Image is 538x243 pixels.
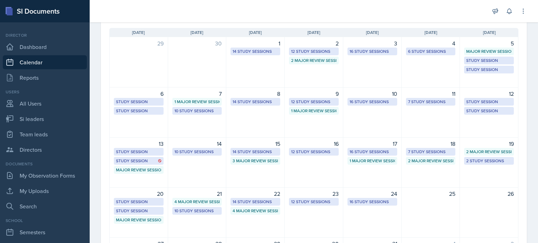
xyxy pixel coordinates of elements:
div: Users [3,89,87,95]
span: [DATE] [249,29,262,36]
div: 2 Major Review Sessions [466,149,512,155]
a: Dashboard [3,40,87,54]
div: 16 Study Sessions [350,48,395,55]
div: 30 [172,39,222,48]
div: 16 Study Sessions [350,149,395,155]
div: 2 Study Sessions [466,158,512,164]
div: 21 [172,190,222,198]
div: Study Session [466,99,512,105]
div: 10 Study Sessions [174,208,220,214]
div: 26 [464,190,514,198]
div: 29 [114,39,164,48]
div: 16 [289,140,339,148]
div: 8 [230,90,280,98]
div: 3 Major Review Sessions [233,158,278,164]
div: 6 Study Sessions [408,48,454,55]
div: 10 [347,90,397,98]
a: My Observation Forms [3,169,87,183]
div: 12 Study Sessions [291,149,337,155]
div: 10 Study Sessions [174,108,220,114]
div: 12 Study Sessions [291,99,337,105]
div: 14 Study Sessions [233,199,278,205]
div: Study Session [116,108,161,114]
div: 2 [289,39,339,48]
a: Reports [3,71,87,85]
div: 14 Study Sessions [233,99,278,105]
a: All Users [3,97,87,110]
div: 16 Study Sessions [350,199,395,205]
a: Calendar [3,55,87,69]
span: [DATE] [308,29,320,36]
div: Documents [3,161,87,167]
div: 5 [464,39,514,48]
div: 14 Study Sessions [233,149,278,155]
div: 12 Study Sessions [291,199,337,205]
div: 4 [406,39,456,48]
div: 7 Study Sessions [408,99,454,105]
div: 7 Study Sessions [408,149,454,155]
a: My Uploads [3,184,87,198]
div: Director [3,32,87,38]
div: 23 [289,190,339,198]
a: Team leads [3,127,87,141]
div: Major Review Session [466,48,512,55]
div: 25 [406,190,456,198]
div: Study Session [466,66,512,73]
div: 14 [172,140,222,148]
div: 12 Study Sessions [291,48,337,55]
div: Major Review Session [116,217,161,223]
div: 3 [347,39,397,48]
div: Study Session [116,149,161,155]
div: 18 [406,140,456,148]
div: Study Session [116,158,161,164]
div: Study Session [466,108,512,114]
div: 9 [289,90,339,98]
div: 1 Major Review Session [350,158,395,164]
div: 17 [347,140,397,148]
div: 6 [114,90,164,98]
div: 1 Major Review Session [291,108,337,114]
span: [DATE] [366,29,379,36]
div: 14 Study Sessions [233,48,278,55]
div: 19 [464,140,514,148]
div: 11 [406,90,456,98]
div: 4 Major Review Sessions [233,208,278,214]
div: Study Session [116,199,161,205]
div: School [3,217,87,224]
div: 13 [114,140,164,148]
span: [DATE] [132,29,145,36]
div: 2 Major Review Sessions [408,158,454,164]
div: 1 Major Review Session [174,99,220,105]
div: 24 [347,190,397,198]
div: Study Session [116,99,161,105]
div: 16 Study Sessions [350,99,395,105]
div: Study Session [116,208,161,214]
a: Search [3,199,87,213]
div: 20 [114,190,164,198]
div: 10 Study Sessions [174,149,220,155]
div: 1 [230,39,280,48]
span: [DATE] [425,29,437,36]
div: 7 [172,90,222,98]
div: 12 [464,90,514,98]
a: Directors [3,143,87,157]
div: 22 [230,190,280,198]
span: [DATE] [191,29,203,36]
a: Si leaders [3,112,87,126]
div: Major Review Session [116,167,161,173]
div: 4 Major Review Sessions [174,199,220,205]
div: 15 [230,140,280,148]
a: Semesters [3,225,87,239]
div: Study Session [466,57,512,64]
div: 2 Major Review Sessions [291,57,337,64]
span: [DATE] [483,29,496,36]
